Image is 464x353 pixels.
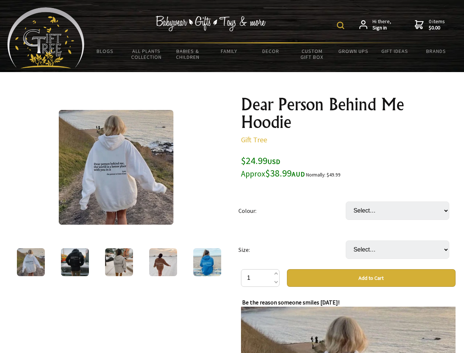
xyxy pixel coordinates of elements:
img: Dear Person Behind Me Hoodie [61,248,89,276]
strong: $0.00 [429,25,445,31]
img: Dear Person Behind Me Hoodie [17,248,45,276]
h1: Dear Person Behind Me Hoodie [241,96,456,131]
a: Brands [416,43,457,59]
a: Hi there,Sign in [359,18,391,31]
a: Gift Tree [241,135,267,144]
a: Grown Ups [332,43,374,59]
td: Size: [238,230,346,269]
img: Dear Person Behind Me Hoodie [59,110,173,225]
a: All Plants Collection [126,43,168,65]
a: Custom Gift Box [291,43,333,65]
span: Hi there, [373,18,391,31]
button: Add to Cart [287,269,456,287]
a: Family [209,43,250,59]
img: Babywear - Gifts - Toys & more [156,16,266,31]
img: Babyware - Gifts - Toys and more... [7,7,84,68]
a: 0 items$0.00 [415,18,445,31]
strong: Sign in [373,25,391,31]
img: Dear Person Behind Me Hoodie [193,248,221,276]
small: Normally: $49.99 [306,172,341,178]
span: USD [267,157,280,166]
span: $24.99 $38.99 [241,154,305,179]
small: Approx [241,169,265,179]
a: Decor [250,43,291,59]
a: Babies & Children [167,43,209,65]
img: Dear Person Behind Me Hoodie [105,248,133,276]
img: product search [337,22,344,29]
a: BLOGS [84,43,126,59]
span: AUD [292,170,305,178]
a: Gift Ideas [374,43,416,59]
img: Dear Person Behind Me Hoodie [149,248,177,276]
span: 0 items [429,18,445,31]
td: Colour: [238,191,346,230]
